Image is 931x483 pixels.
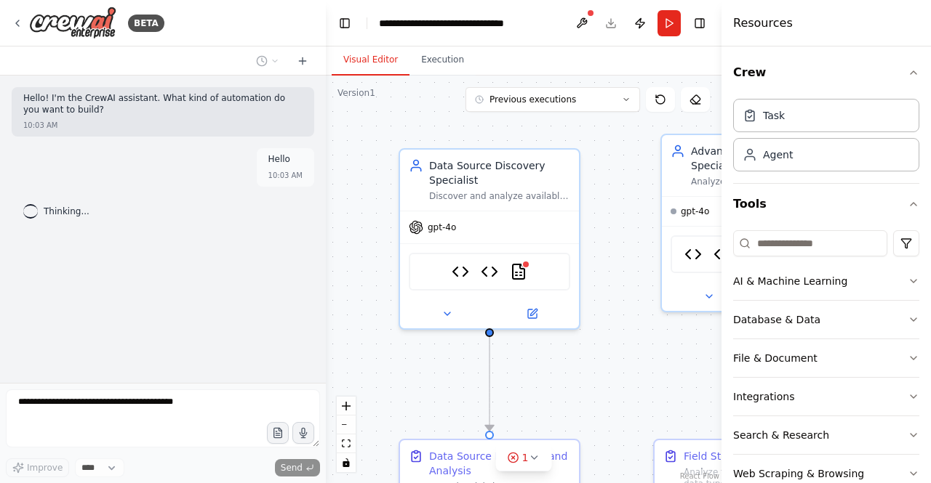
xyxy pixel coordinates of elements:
g: Edge from 01cc01bb-3b66-4594-8922-4a8ce64ca995 to c3860db3-afdf-4bb3-9635-7cf430cead00 [482,336,497,431]
div: 10:03 AM [268,170,303,181]
button: Search & Research [733,416,919,454]
button: Improve [6,458,69,477]
nav: breadcrumb [379,16,504,31]
button: Integrations [733,378,919,415]
img: CSVSearchTool [510,263,527,280]
div: File & Document [733,351,818,365]
img: Security Data Source Intelligence Tool [452,263,469,280]
div: Integrations [733,389,794,404]
div: Advanced Threat Hunting Specialist [691,144,832,173]
span: Send [281,462,303,474]
div: Analyze SentinelOne security data sources to identify potential threats, vulnerabilities, and sec... [691,176,832,187]
div: Data Source Discovery SpecialistDiscover and analyze available security data sources and their st... [399,148,580,330]
button: Start a new chat [291,52,314,70]
button: AI & Machine Learning [733,262,919,300]
button: Open in side panel [491,305,573,322]
div: Agent [763,147,793,162]
img: Logo [29,7,116,39]
span: Improve [27,462,63,474]
button: Switch to previous chat [250,52,285,70]
button: File & Document [733,339,919,377]
img: Power Query Documentation Tool [684,245,702,263]
a: React Flow attribution [680,472,719,480]
div: Crew [733,93,919,183]
img: SentinelOne Power Query Tool [481,263,498,280]
div: React Flow controls [337,397,356,472]
span: gpt-4o [681,206,709,217]
button: Click to speak your automation idea [292,422,314,444]
div: Version 1 [337,87,375,99]
div: Data Source Discovery and Analysis [429,449,570,478]
button: Crew [733,52,919,93]
span: 1 [522,450,529,465]
p: Hello [268,154,303,166]
button: Previous executions [465,87,640,112]
div: Task [763,108,785,123]
div: Data Source Discovery Specialist [429,158,570,187]
button: toggle interactivity [337,453,356,472]
div: Database & Data [733,312,820,327]
button: 1 [496,445,552,471]
div: BETA [128,15,164,32]
div: 10:03 AM [23,120,57,131]
button: Execution [409,45,476,76]
button: Visual Editor [332,45,409,76]
div: Field Structure Analysis [684,449,803,463]
button: Upload files [267,422,289,444]
button: Database & Data [733,301,919,338]
span: gpt-4o [428,222,456,233]
img: Security Data Source Intelligence Tool [714,245,731,263]
div: Discover and analyze available security data sources and their structure to enable comprehensive ... [429,190,570,202]
div: AI & Machine Learning [733,274,847,288]
div: Search & Research [733,428,829,442]
button: Send [275,459,320,476]
button: Tools [733,184,919,224]
button: zoom in [337,397,356,415]
div: Web Scraping & Browsing [733,466,864,481]
button: zoom out [337,415,356,434]
span: Previous executions [490,94,576,105]
button: fit view [337,434,356,453]
div: Advanced Threat Hunting SpecialistAnalyze SentinelOne security data sources to identify potential... [660,134,842,312]
button: Hide left sidebar [335,13,355,33]
p: Hello! I'm the CrewAI assistant. What kind of automation do you want to build? [23,93,303,115]
h4: Resources [733,15,793,32]
button: Hide right sidebar [690,13,710,33]
span: Thinking... [44,206,89,217]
